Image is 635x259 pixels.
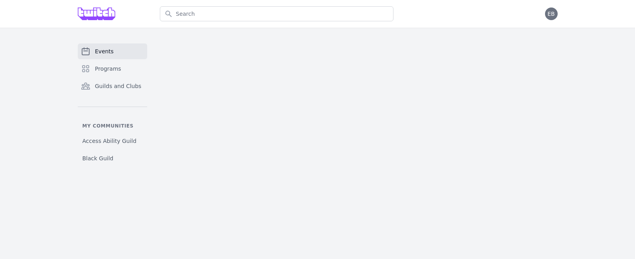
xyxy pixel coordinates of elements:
a: Events [78,43,147,59]
span: Events [95,47,114,55]
a: Programs [78,61,147,77]
input: Search [160,6,393,21]
span: EB [547,11,554,17]
span: Programs [95,65,121,73]
span: Guilds and Clubs [95,82,142,90]
span: Black Guild [82,154,114,162]
a: Guilds and Clubs [78,78,147,94]
a: Access Ability Guild [78,134,147,148]
a: Black Guild [78,151,147,165]
span: Access Ability Guild [82,137,137,145]
nav: Sidebar [78,43,147,165]
img: Grove [78,8,116,20]
button: EB [545,8,558,20]
p: My communities [78,123,147,129]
